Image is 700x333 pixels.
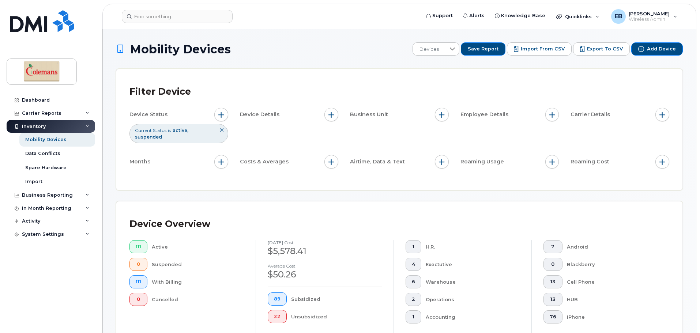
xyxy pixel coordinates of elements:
[571,111,612,118] span: Carrier Details
[412,244,415,250] span: 1
[406,275,421,288] button: 6
[268,245,382,257] div: $5,578.41
[129,240,147,253] button: 111
[240,158,291,166] span: Costs & Averages
[543,275,562,288] button: 13
[587,46,623,52] span: Export to CSV
[543,240,562,253] button: 7
[291,310,382,323] div: Unsubsidized
[631,42,683,56] button: Add Device
[136,244,141,250] span: 111
[426,240,520,253] div: H.R.
[135,127,166,133] span: Current Status
[426,310,520,323] div: Accounting
[460,158,506,166] span: Roaming Usage
[168,127,171,133] span: is
[268,292,287,306] button: 89
[130,43,231,56] span: Mobility Devices
[240,111,282,118] span: Device Details
[173,128,188,133] span: active
[274,296,281,302] span: 89
[461,42,505,56] button: Save Report
[567,275,658,288] div: Cell Phone
[647,46,676,52] span: Add Device
[136,279,141,285] span: 111
[550,296,556,302] span: 13
[571,158,611,166] span: Roaming Cost
[550,279,556,285] span: 13
[129,82,191,101] div: Filter Device
[412,314,415,320] span: 1
[129,111,170,118] span: Device Status
[129,215,210,234] div: Device Overview
[550,261,556,267] span: 0
[543,310,562,323] button: 76
[567,258,658,271] div: Blackberry
[129,275,147,288] button: 111
[274,314,281,319] span: 22
[350,111,390,118] span: Business Unit
[291,292,382,306] div: Subsidized
[350,158,407,166] span: Airtime, Data & Text
[152,258,244,271] div: Suspended
[543,258,562,271] button: 0
[573,42,630,56] button: Export to CSV
[460,111,511,118] span: Employee Details
[550,244,556,250] span: 7
[543,293,562,306] button: 13
[406,310,421,323] button: 1
[567,310,658,323] div: iPhone
[412,279,415,285] span: 6
[129,293,147,306] button: 0
[521,46,565,52] span: Import from CSV
[152,240,244,253] div: Active
[152,275,244,288] div: With Billing
[567,240,658,253] div: Android
[426,275,520,288] div: Warehouse
[135,134,162,140] span: suspended
[412,296,415,302] span: 2
[413,43,445,56] span: Devices
[268,264,382,268] h4: Average cost
[406,240,421,253] button: 1
[426,258,520,271] div: Exectutive
[152,293,244,306] div: Cancelled
[406,293,421,306] button: 2
[136,296,141,302] span: 0
[406,258,421,271] button: 4
[268,310,287,323] button: 22
[129,258,147,271] button: 0
[550,314,556,320] span: 76
[468,46,498,52] span: Save Report
[268,268,382,281] div: $50.26
[412,261,415,267] span: 4
[507,42,572,56] button: Import from CSV
[426,293,520,306] div: Operations
[136,261,141,267] span: 0
[268,240,382,245] h4: [DATE] cost
[129,158,153,166] span: Months
[567,293,658,306] div: HUB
